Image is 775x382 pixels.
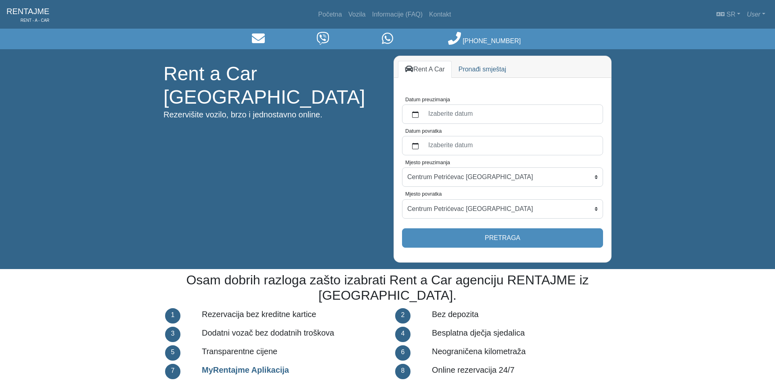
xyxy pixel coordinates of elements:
div: 7 [165,364,180,379]
div: 6 [395,345,411,361]
svg: calendar [412,111,419,118]
div: 3 [165,327,180,342]
div: 1 [165,308,180,324]
div: Bez depozita [426,307,618,325]
label: Mjesto povratka [405,190,442,198]
a: RENTAJMERENT - A - CAR [6,3,49,25]
span: [PHONE_NUMBER] [463,38,521,44]
div: Rezervacija bez kreditne kartice [196,307,387,325]
div: 2 [395,308,411,324]
a: [PHONE_NUMBER] [448,38,521,44]
div: Online rezervacija 24/7 [426,362,618,381]
button: Pretraga [402,228,603,248]
div: Transparentne cijene [196,344,387,362]
p: Rezervišite vozilo, brzo i jednostavno online. [163,109,381,121]
div: Dodatni vozač bez dodatnih troškova [196,325,387,344]
h2: Osam dobrih razloga zašto izabrati Rent a Car agenciju RENTAJME iz [GEOGRAPHIC_DATA]. [163,272,612,303]
div: Neograničena kilometraža [426,344,618,362]
button: calendar [407,107,423,121]
span: RENT - A - CAR [6,17,49,23]
label: Izaberite datum [423,107,598,121]
a: Kontakt [426,6,454,23]
a: User [744,6,769,23]
a: Pronađi smještaj [452,61,513,78]
a: Rent A Car [398,61,452,78]
a: Početna [315,6,345,23]
a: Vozila [345,6,369,23]
label: Izaberite datum [423,138,598,153]
label: Mjesto preuzimanja [405,159,450,166]
svg: calendar [412,143,419,149]
div: 5 [165,345,180,361]
h1: Rent a Car [GEOGRAPHIC_DATA] [163,62,381,109]
a: MyRentajme Aplikacija [202,365,289,374]
span: sr [727,11,735,18]
button: calendar [407,138,423,153]
a: Informacije (FAQ) [369,6,426,23]
label: Datum preuzimanja [405,96,450,103]
label: Datum povratka [405,127,442,135]
a: sr [713,6,744,23]
div: 4 [395,327,411,342]
div: Besplatna dječja sjedalica [426,325,618,344]
div: 8 [395,364,411,379]
em: User [747,11,760,18]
